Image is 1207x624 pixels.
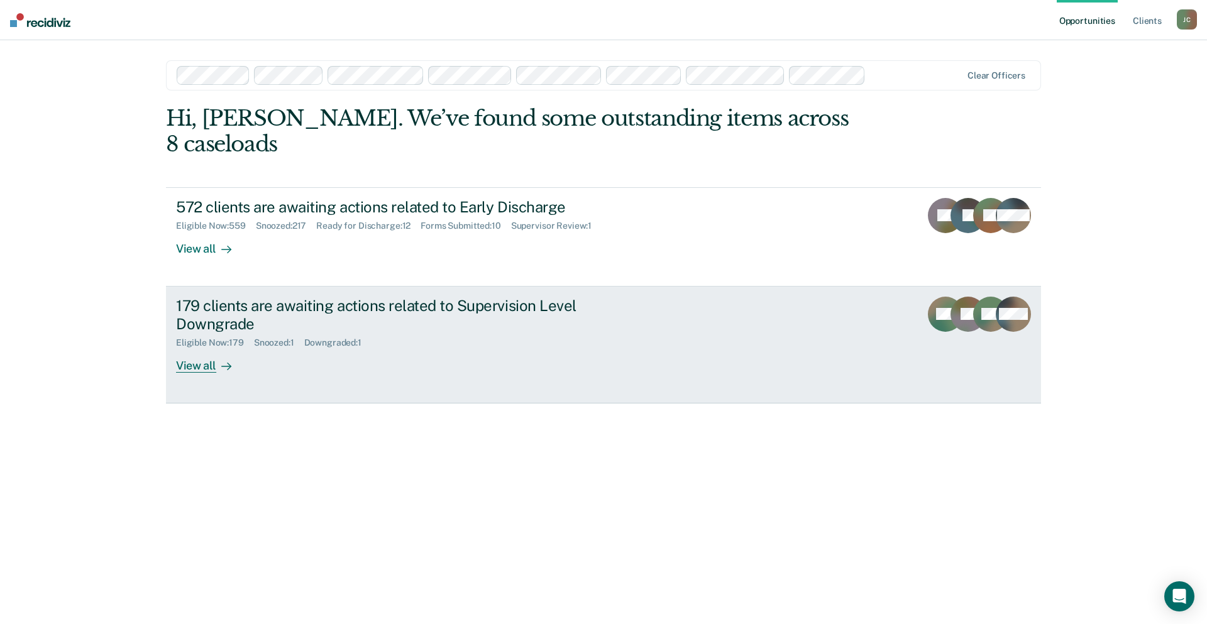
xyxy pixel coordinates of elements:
[166,287,1041,403] a: 179 clients are awaiting actions related to Supervision Level DowngradeEligible Now:179Snoozed:1D...
[176,221,256,231] div: Eligible Now : 559
[10,13,70,27] img: Recidiviz
[256,221,317,231] div: Snoozed : 217
[304,337,372,348] div: Downgraded : 1
[1177,9,1197,30] button: JC
[1177,9,1197,30] div: J C
[166,106,866,157] div: Hi, [PERSON_NAME]. We’ve found some outstanding items across 8 caseloads
[1164,581,1194,611] div: Open Intercom Messenger
[176,198,617,216] div: 572 clients are awaiting actions related to Early Discharge
[316,221,421,231] div: Ready for Discharge : 12
[967,70,1025,81] div: Clear officers
[166,187,1041,287] a: 572 clients are awaiting actions related to Early DischargeEligible Now:559Snoozed:217Ready for D...
[511,221,602,231] div: Supervisor Review : 1
[421,221,511,231] div: Forms Submitted : 10
[176,337,254,348] div: Eligible Now : 179
[176,297,617,333] div: 179 clients are awaiting actions related to Supervision Level Downgrade
[254,337,304,348] div: Snoozed : 1
[176,348,246,373] div: View all
[176,231,246,256] div: View all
